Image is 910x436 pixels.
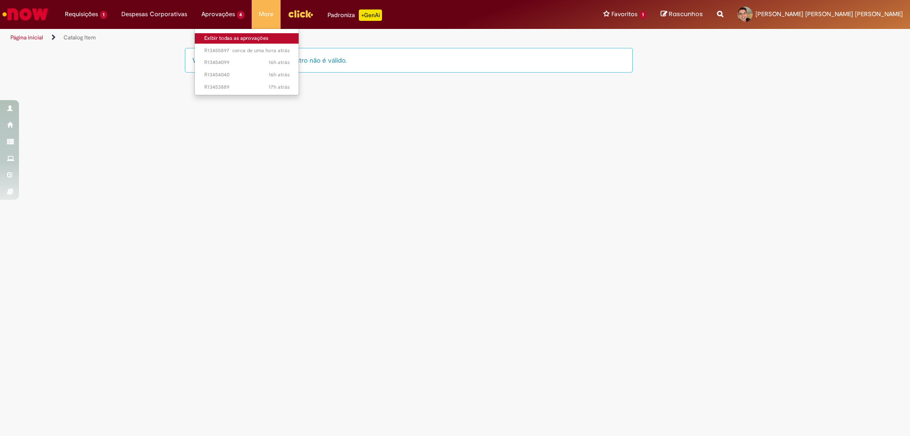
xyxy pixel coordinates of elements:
span: 16h atrás [269,59,290,66]
span: 1 [100,11,107,19]
p: +GenAi [359,9,382,21]
a: Aberto R13453889 : [195,82,299,93]
time: 27/08/2025 17:48:58 [269,71,290,78]
span: 4 [237,11,245,19]
span: Rascunhos [669,9,703,19]
a: Página inicial [10,34,43,41]
span: [PERSON_NAME] [PERSON_NAME] [PERSON_NAME] [755,10,903,18]
span: 17h atrás [269,83,290,91]
ul: Trilhas de página [7,29,600,46]
time: 27/08/2025 17:20:35 [269,83,290,91]
span: Despesas Corporativas [121,9,187,19]
a: Exibir todas as aprovações [195,33,299,44]
span: R13454040 [204,71,290,79]
div: Padroniza [328,9,382,21]
span: Favoritos [611,9,637,19]
a: Aberto R13455897 : [195,46,299,56]
time: 28/08/2025 08:53:41 [232,47,290,54]
img: ServiceNow [1,5,50,24]
time: 27/08/2025 18:03:02 [269,59,290,66]
ul: Aprovações [194,28,300,95]
a: Rascunhos [661,10,703,19]
span: cerca de uma hora atrás [232,47,290,54]
a: Aberto R13454099 : [195,57,299,68]
div: Você está não autorizado, ou o registro não é válido. [185,48,633,73]
span: More [259,9,273,19]
span: R13454099 [204,59,290,66]
span: 1 [639,11,646,19]
span: Requisições [65,9,98,19]
span: R13453889 [204,83,290,91]
span: R13455897 [204,47,290,55]
a: Catalog Item [64,34,96,41]
a: Aberto R13454040 : [195,70,299,80]
img: click_logo_yellow_360x200.png [288,7,313,21]
span: Aprovações [201,9,235,19]
span: 16h atrás [269,71,290,78]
